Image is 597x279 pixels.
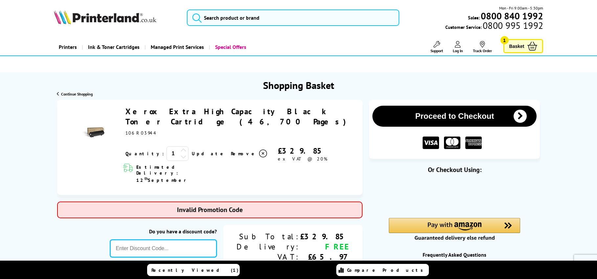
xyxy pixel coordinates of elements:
[61,92,93,97] span: Continue Shopping
[431,48,443,53] span: Support
[110,240,217,257] input: Enter Discount Code...
[465,137,482,149] img: American Express
[236,252,300,262] div: VAT:
[57,92,93,97] a: Continue Shopping
[54,10,179,26] a: Printerland Logo
[389,218,520,241] div: Amazon Pay - Use your Amazon account
[192,151,226,157] a: Update
[372,106,537,127] button: Proceed to Checkout
[125,130,157,136] span: 106R03944
[144,176,148,181] sup: th
[509,42,524,51] span: Basket
[81,122,104,145] img: Xerox Extra High Capacity Black Toner Cartridge (46,700 Pages)
[54,10,156,24] img: Printerland Logo
[503,39,543,53] a: Basket 1
[468,14,480,21] span: Sales:
[236,231,300,242] div: Sub Total:
[423,137,439,149] img: VISA
[144,39,209,55] a: Managed Print Services
[453,48,463,53] span: Log In
[177,205,243,214] span: Invalid Promotion Code
[54,39,82,55] a: Printers
[236,242,300,252] div: Delivery:
[231,151,257,157] span: Remove
[82,39,144,55] a: Ink & Toner Cartridges
[263,79,334,92] h1: Shopping Basket
[187,10,399,26] input: Search product or brand
[336,264,429,276] a: Compare Products
[369,165,540,174] div: Or Checkout Using:
[473,41,492,53] a: Track Order
[268,146,337,156] div: £329.85
[444,137,460,149] img: MASTER CARD
[482,22,543,29] span: 0800 995 1992
[209,39,251,55] a: Special Offers
[445,22,543,30] span: Customer Service:
[110,228,217,235] div: Do you have a discount code?
[481,10,543,22] b: 0800 840 1992
[499,5,543,11] span: Mon - Fri 9:00am - 5:30pm
[136,164,218,183] span: Estimated Delivery: 12 September
[125,151,164,157] span: Quantity:
[125,106,350,127] a: Xerox Extra High Capacity Black Toner Cartridge (46,700 Pages)
[480,13,543,19] a: 0800 840 1992
[300,252,349,262] div: £65.97
[147,264,240,276] a: Recently Viewed (1)
[500,36,509,44] span: 1
[369,251,540,258] div: Frequently Asked Questions
[431,41,443,53] a: Support
[88,39,140,55] span: Ink & Toner Cartridges
[278,156,327,162] span: ex VAT @ 20%
[389,184,520,207] iframe: PayPal
[453,41,463,53] a: Log In
[300,231,349,242] div: £329.85
[151,267,239,273] span: Recently Viewed (1)
[300,242,349,252] div: FREE
[231,149,268,159] a: Delete item from your basket
[347,267,427,273] span: Compare Products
